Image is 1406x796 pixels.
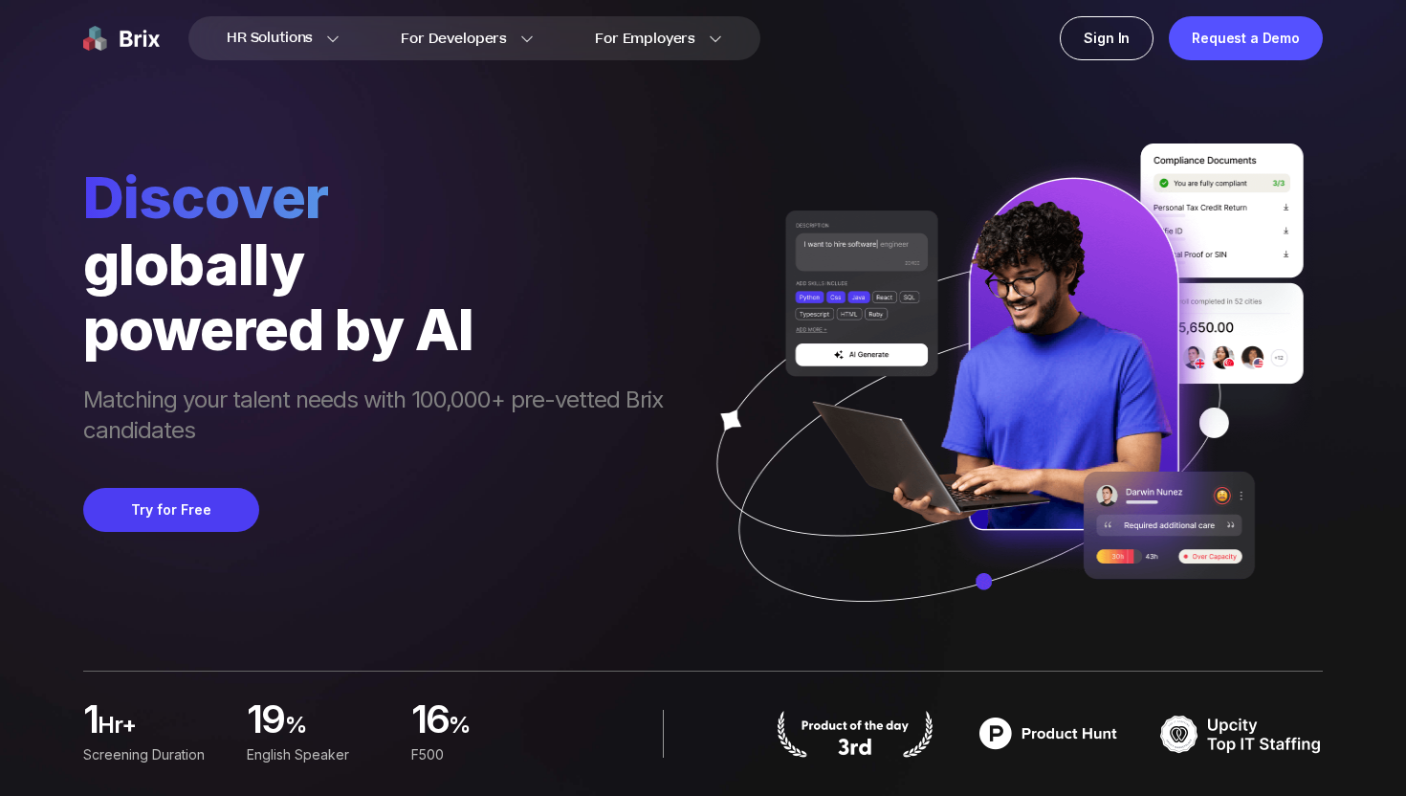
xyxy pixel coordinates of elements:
[682,144,1323,658] img: ai generate
[98,710,224,748] span: hr+
[83,385,682,450] span: Matching your talent needs with 100,000+ pre-vetted Brix candidates
[285,710,388,748] span: %
[449,710,552,748] span: %
[247,744,387,765] div: English Speaker
[1169,16,1323,60] a: Request a Demo
[1160,710,1323,758] img: TOP IT STAFFING
[967,710,1130,758] img: product hunt badge
[595,29,695,49] span: For Employers
[401,29,507,49] span: For Developers
[774,710,936,758] img: product hunt badge
[83,297,682,362] div: powered by AI
[247,702,285,741] span: 19
[83,232,682,297] div: globally
[227,23,313,54] span: HR Solutions
[1060,16,1153,60] a: Sign In
[411,702,450,741] span: 16
[83,744,224,765] div: Screening duration
[411,744,552,765] div: F500
[83,488,259,532] button: Try for Free
[83,702,98,741] span: 1
[83,163,682,232] span: Discover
